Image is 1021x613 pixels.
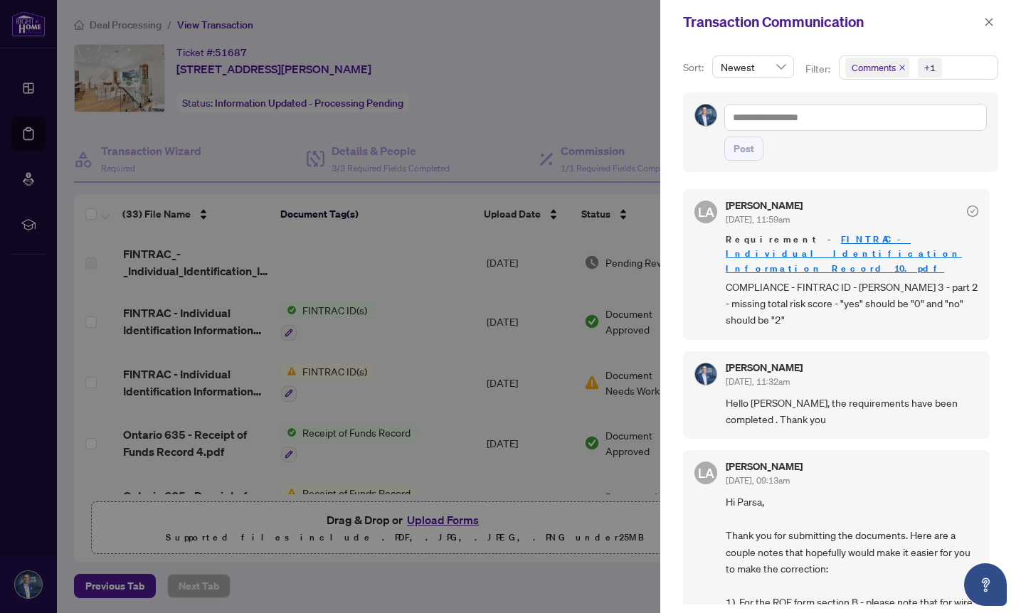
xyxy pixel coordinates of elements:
button: Open asap [964,563,1007,606]
span: close [899,64,906,71]
a: FINTRAC - Individual Identification Information Record 10.pdf [726,233,962,274]
span: COMPLIANCE - FINTRAC ID - [PERSON_NAME] 3 - part 2 - missing total risk score - "yes" should be "... [726,279,978,329]
h5: [PERSON_NAME] [726,201,803,210]
span: Hello [PERSON_NAME], the requirements have been completed . Thank you [726,395,978,428]
span: Comments [845,58,909,78]
h5: [PERSON_NAME] [726,363,803,373]
div: Transaction Communication [683,11,980,33]
span: LA [698,202,714,222]
span: Comments [852,60,896,75]
img: Profile Icon [695,105,716,126]
p: Sort: [683,60,707,75]
span: [DATE], 11:59am [726,214,790,225]
span: [DATE], 09:13am [726,475,790,486]
span: [DATE], 11:32am [726,376,790,387]
p: Filter: [805,61,832,77]
img: Profile Icon [695,363,716,385]
span: close [984,17,994,27]
button: Post [724,137,763,161]
span: Requirement - [726,233,978,275]
span: Newest [721,56,785,78]
h5: [PERSON_NAME] [726,462,803,471]
span: LA [698,463,714,483]
span: check-circle [967,206,978,217]
div: +1 [924,60,936,75]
